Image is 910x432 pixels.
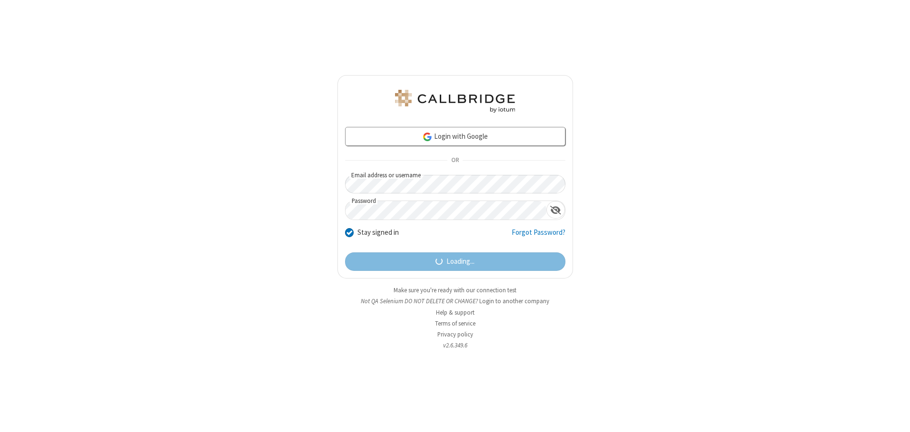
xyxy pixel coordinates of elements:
span: OR [447,154,463,167]
a: Terms of service [435,319,475,327]
a: Forgot Password? [512,227,565,245]
li: Not QA Selenium DO NOT DELETE OR CHANGE? [337,297,573,306]
li: v2.6.349.6 [337,341,573,350]
a: Make sure you're ready with our connection test [394,286,516,294]
a: Login with Google [345,127,565,146]
input: Email address or username [345,175,565,193]
button: Loading... [345,252,565,271]
a: Help & support [436,308,475,317]
span: Loading... [446,256,475,267]
button: Login to another company [479,297,549,306]
label: Stay signed in [357,227,399,238]
input: Password [346,201,546,220]
div: Show password [546,201,565,219]
a: Privacy policy [437,330,473,338]
img: QA Selenium DO NOT DELETE OR CHANGE [393,90,517,113]
img: google-icon.png [422,132,433,142]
